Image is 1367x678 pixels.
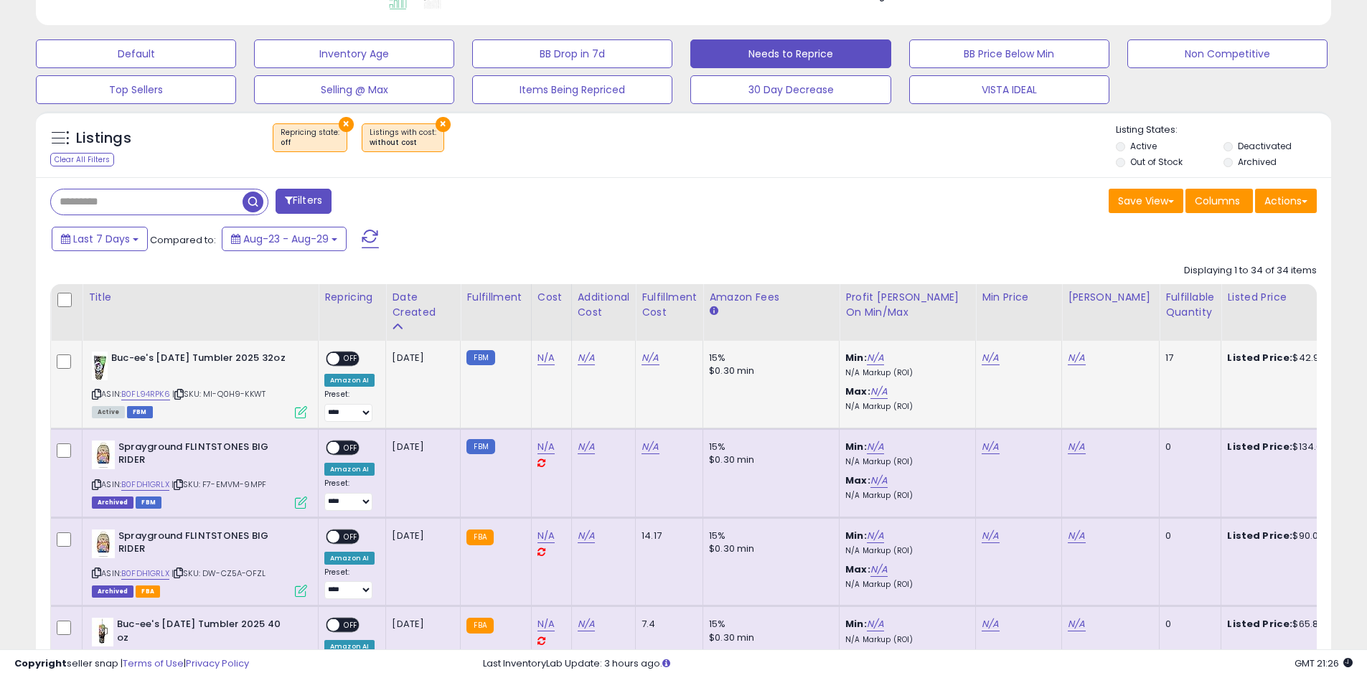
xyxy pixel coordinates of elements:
small: FBA [466,618,493,634]
p: N/A Markup (ROI) [845,368,964,378]
button: Non Competitive [1127,39,1328,68]
a: N/A [982,617,999,631]
div: seller snap | | [14,657,249,671]
a: N/A [870,385,888,399]
span: OFF [339,353,362,365]
a: N/A [578,351,595,365]
div: Additional Cost [578,290,630,320]
b: Min: [845,529,867,542]
a: N/A [1068,440,1085,454]
b: Max: [845,474,870,487]
span: FBM [136,496,161,509]
div: Preset: [324,479,375,511]
span: OFF [339,441,362,453]
b: Sprayground FLINTSTONES BIG RIDER [118,441,293,471]
img: 41By1mYIF1L._SL40_.jpg [92,441,115,469]
div: Amazon AI [324,463,375,476]
div: Amazon Fees [709,290,833,305]
h5: Listings [76,128,131,149]
div: [DATE] [392,441,449,453]
div: without cost [370,138,436,148]
div: ASIN: [92,352,307,417]
p: N/A Markup (ROI) [845,546,964,556]
strong: Copyright [14,656,67,670]
button: Inventory Age [254,39,454,68]
a: N/A [1068,617,1085,631]
a: N/A [867,617,884,631]
a: N/A [1068,529,1085,543]
b: Min: [845,351,867,364]
span: Aug-23 - Aug-29 [243,232,329,246]
span: Listings that have been deleted from Seller Central [92,496,133,509]
a: N/A [537,617,555,631]
p: N/A Markup (ROI) [845,580,964,590]
button: Last 7 Days [52,227,148,251]
div: [DATE] [392,529,449,542]
a: B0FDH1GRLX [121,568,169,580]
p: N/A Markup (ROI) [845,457,964,467]
a: N/A [867,529,884,543]
small: FBA [466,529,493,545]
button: Save View [1109,189,1183,213]
b: Min: [845,440,867,453]
div: Profit [PERSON_NAME] on Min/Max [845,290,969,320]
div: Listed Price [1227,290,1351,305]
div: ASIN: [92,529,307,596]
button: Items Being Repriced [472,75,672,104]
a: Terms of Use [123,656,184,670]
div: 15% [709,529,828,542]
a: N/A [982,529,999,543]
small: FBM [466,439,494,454]
button: Filters [276,189,332,214]
a: N/A [870,474,888,488]
div: Amazon AI [324,374,375,387]
th: The percentage added to the cost of goods (COGS) that forms the calculator for Min & Max prices. [840,284,976,341]
div: 17 [1165,352,1210,364]
div: Fulfillment Cost [642,290,697,320]
span: Listings that have been deleted from Seller Central [92,585,133,598]
p: N/A Markup (ROI) [845,491,964,501]
img: 317oEwZd57L._SL40_.jpg [92,618,113,646]
a: N/A [537,440,555,454]
span: OFF [339,530,362,542]
span: FBM [127,406,153,418]
div: Fulfillable Quantity [1165,290,1215,320]
div: Min Price [982,290,1056,305]
div: off [281,138,339,148]
label: Out of Stock [1130,156,1183,168]
p: Listing States: [1116,123,1331,137]
label: Deactivated [1238,140,1292,152]
div: Displaying 1 to 34 of 34 items [1184,264,1317,278]
a: N/A [578,440,595,454]
span: OFF [339,619,362,631]
div: Repricing [324,290,380,305]
div: [DATE] [392,618,449,631]
img: 41By1mYIF1L._SL40_.jpg [92,529,115,558]
a: N/A [982,351,999,365]
a: N/A [578,617,595,631]
label: Archived [1238,156,1277,168]
button: Actions [1255,189,1317,213]
div: Clear All Filters [50,153,114,166]
div: $42.99 [1227,352,1346,364]
span: Compared to: [150,233,216,247]
button: 30 Day Decrease [690,75,891,104]
b: Buc-ee's [DATE] Tumbler 2025 32oz [111,352,286,369]
div: Last InventoryLab Update: 3 hours ago. [483,657,1353,671]
a: N/A [578,529,595,543]
div: Fulfillment [466,290,525,305]
div: Cost [537,290,565,305]
div: Preset: [324,390,375,422]
a: N/A [642,440,659,454]
div: [DATE] [392,352,449,364]
div: $0.30 min [709,542,828,555]
b: Max: [845,385,870,398]
b: Min: [845,617,867,631]
a: B0FDH1GRLX [121,479,169,491]
button: Needs to Reprice [690,39,891,68]
div: $90.00 [1227,529,1346,542]
div: 7.4 [642,618,692,631]
div: $0.30 min [709,631,828,644]
p: N/A Markup (ROI) [845,635,964,645]
b: Listed Price: [1227,440,1292,453]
